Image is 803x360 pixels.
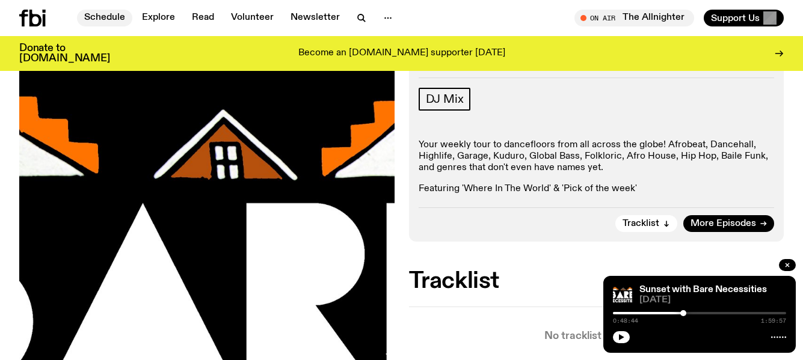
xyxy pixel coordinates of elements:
[683,215,774,232] a: More Episodes
[761,318,786,324] span: 1:59:57
[283,10,347,26] a: Newsletter
[639,296,786,305] span: [DATE]
[613,318,638,324] span: 0:48:44
[623,219,659,228] span: Tracklist
[77,10,132,26] a: Schedule
[639,285,767,294] a: Sunset with Bare Necessities
[574,10,694,26] button: On AirThe Allnighter
[426,93,464,106] span: DJ Mix
[419,183,775,195] p: Featuring 'Where In The World' & 'Pick of the week'
[711,13,760,23] span: Support Us
[704,10,784,26] button: Support Us
[298,48,505,59] p: Become an [DOMAIN_NAME] supporter [DATE]
[409,270,784,292] h2: Tracklist
[691,219,756,228] span: More Episodes
[419,139,775,174] p: Your weekly tour to dancefloors from all across the globe! Afrobeat, Dancehall, Highlife, Garage,...
[135,10,182,26] a: Explore
[185,10,221,26] a: Read
[615,215,677,232] button: Tracklist
[224,10,281,26] a: Volunteer
[19,43,110,64] h3: Donate to [DOMAIN_NAME]
[409,331,784,341] p: No tracklist provided
[419,88,471,111] a: DJ Mix
[613,285,632,305] img: Bare Necessities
